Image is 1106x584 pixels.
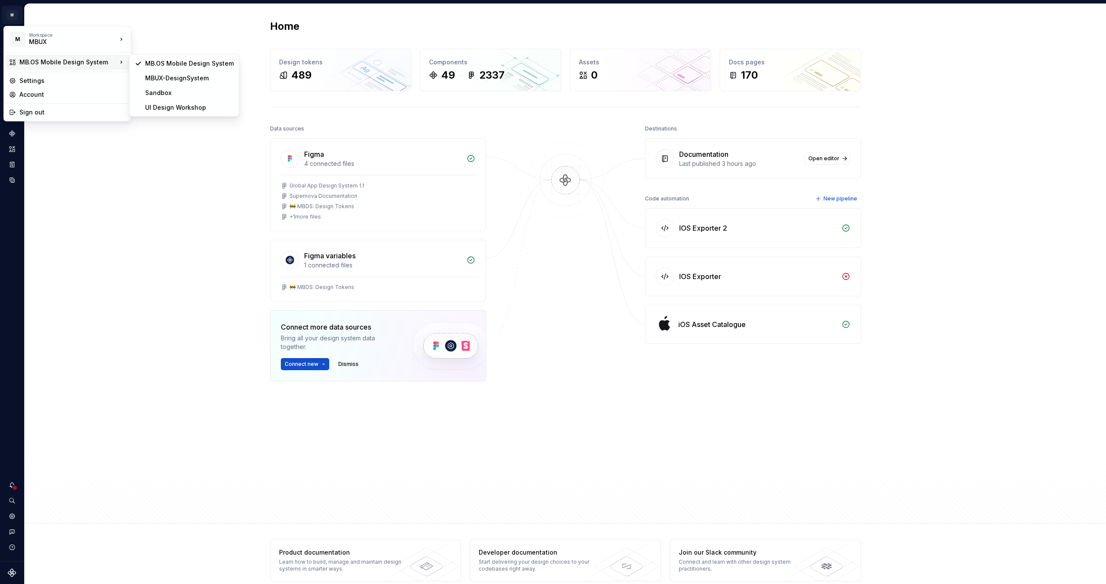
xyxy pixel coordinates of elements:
[19,76,126,85] div: Settings
[19,90,126,99] div: Account
[145,59,234,68] div: MB.OS Mobile Design System
[29,38,102,46] div: MBUX
[10,32,25,47] div: M
[145,89,234,97] div: Sandbox
[19,108,126,117] div: Sign out
[145,103,234,112] div: UI Design Workshop
[29,32,117,38] div: Workspace
[19,58,117,67] div: MB.OS Mobile Design System
[145,74,234,83] div: MBUX-DesignSystem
